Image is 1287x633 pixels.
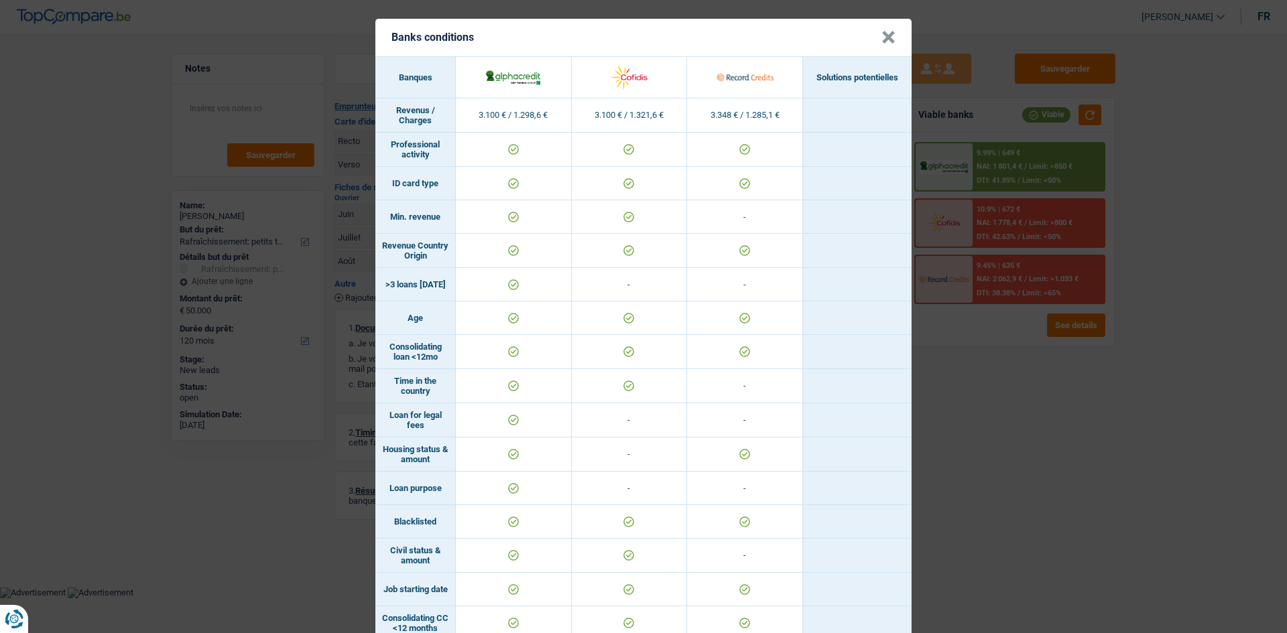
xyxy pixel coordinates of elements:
td: Loan for legal fees [375,403,456,437]
td: - [572,472,688,505]
td: Time in the country [375,369,456,403]
td: - [687,268,803,301]
td: Job starting date [375,573,456,606]
td: - [572,437,688,472]
td: Housing status & amount [375,437,456,472]
td: 3.100 € / 1.321,6 € [572,98,688,133]
th: Solutions potentielles [803,57,912,98]
td: Loan purpose [375,472,456,505]
td: Min. revenue [375,200,456,234]
td: - [687,403,803,437]
td: Revenue Country Origin [375,234,456,268]
button: Close [881,31,896,44]
td: - [687,539,803,573]
img: Record Credits [717,63,774,92]
td: - [687,200,803,234]
td: - [687,369,803,403]
td: - [572,268,688,301]
td: Civil status & amount [375,539,456,573]
td: Consolidating loan <12mo [375,335,456,369]
img: Cofidis [601,63,658,92]
td: >3 loans [DATE] [375,268,456,301]
td: ID card type [375,167,456,200]
h5: Banks conditions [391,31,474,44]
td: Age [375,301,456,335]
td: 3.100 € / 1.298,6 € [456,98,572,133]
td: - [687,472,803,505]
th: Banques [375,57,456,98]
td: - [572,403,688,437]
td: 3.348 € / 1.285,1 € [687,98,803,133]
img: AlphaCredit [485,68,542,86]
td: Blacklisted [375,505,456,539]
td: Revenus / Charges [375,98,456,133]
td: Professional activity [375,133,456,167]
